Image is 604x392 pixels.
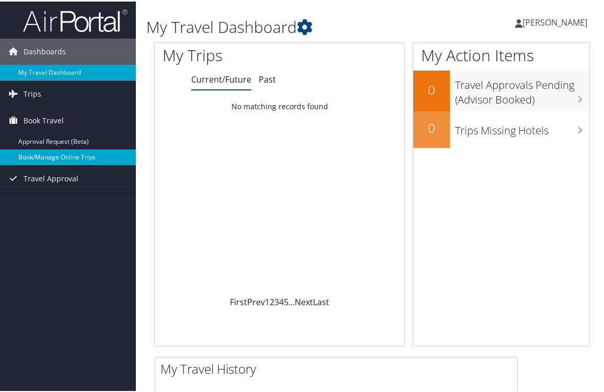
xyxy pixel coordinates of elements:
[146,15,447,37] h1: My Travel Dashboard
[455,71,589,106] h3: Travel Approvals Pending (Advisor Booked)
[162,43,293,65] h1: My Trips
[413,69,589,109] a: 0Travel Approvals Pending (Advisor Booked)
[288,295,295,306] span: …
[284,295,288,306] a: 5
[191,72,251,84] a: Current/Future
[295,295,313,306] a: Next
[413,79,450,97] h2: 0
[522,15,587,27] span: [PERSON_NAME]
[274,295,279,306] a: 3
[413,110,589,146] a: 0Trips Missing Hotels
[279,295,284,306] a: 4
[23,7,127,31] img: airportal-logo.png
[259,72,276,84] a: Past
[313,295,329,306] a: Last
[247,295,265,306] a: Prev
[230,295,247,306] a: First
[24,79,41,106] span: Trips
[160,359,517,376] h2: My Travel History
[455,117,589,136] h3: Trips Missing Hotels
[413,118,450,135] h2: 0
[515,5,598,37] a: [PERSON_NAME]
[24,164,78,190] span: Travel Approval
[24,106,64,132] span: Book Travel
[155,96,404,114] td: No matching records found
[24,37,66,63] span: Dashboards
[413,43,589,65] h1: My Action Items
[270,295,274,306] a: 2
[265,295,270,306] a: 1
